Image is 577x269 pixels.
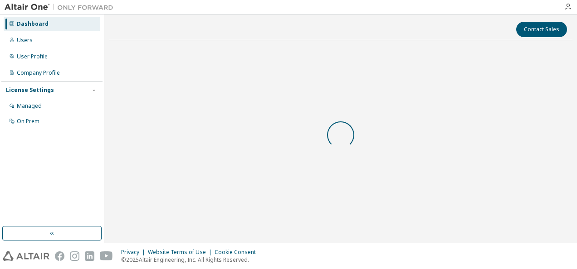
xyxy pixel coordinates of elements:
[516,22,567,37] button: Contact Sales
[85,251,94,261] img: linkedin.svg
[17,53,48,60] div: User Profile
[55,251,64,261] img: facebook.svg
[17,37,33,44] div: Users
[100,251,113,261] img: youtube.svg
[5,3,118,12] img: Altair One
[17,69,60,77] div: Company Profile
[17,20,49,28] div: Dashboard
[6,86,54,94] div: License Settings
[121,256,261,264] p: © 2025 Altair Engineering, Inc. All Rights Reserved.
[70,251,79,261] img: instagram.svg
[17,102,42,110] div: Managed
[121,249,148,256] div: Privacy
[3,251,49,261] img: altair_logo.svg
[215,249,261,256] div: Cookie Consent
[17,118,39,125] div: On Prem
[148,249,215,256] div: Website Terms of Use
